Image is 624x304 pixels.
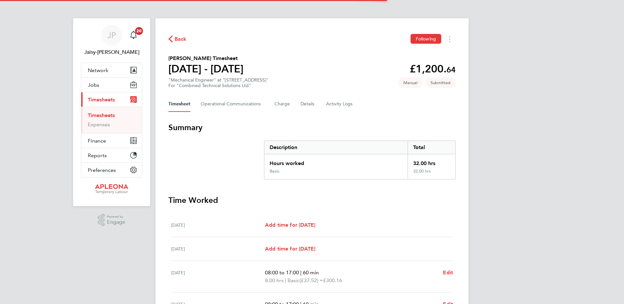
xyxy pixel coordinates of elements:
[88,82,99,88] span: Jobs
[201,96,264,112] button: Operational Communications
[135,27,143,35] span: 20
[444,34,456,44] button: Timesheets Menu
[107,31,116,39] span: JP
[443,269,453,277] a: Edit
[168,62,243,75] h1: [DATE] - [DATE]
[416,36,436,42] span: Following
[265,277,284,283] span: 8.00 hrs
[81,184,142,194] a: Go to home page
[107,220,125,225] span: Engage
[88,67,108,73] span: Network
[98,214,126,226] a: Powered byEngage
[168,35,187,43] button: Back
[168,83,269,88] div: For "Combined Technical Solutions Ltd"
[323,277,342,283] span: £300.16
[446,65,456,74] span: 64
[88,112,115,118] a: Timesheets
[398,77,423,88] span: This timesheet was manually created.
[88,167,116,173] span: Preferences
[425,77,456,88] span: This timesheet is Submitted.
[300,277,323,283] span: (£37.52) =
[288,277,300,284] span: Basic
[411,34,441,44] button: Following
[270,169,279,174] div: Basic
[81,25,142,56] a: JPJaisy-[PERSON_NAME]
[443,269,453,276] span: Edit
[264,141,456,179] div: Summary
[265,222,315,228] span: Add time for [DATE]
[168,96,190,112] button: Timesheet
[265,246,315,252] span: Add time for [DATE]
[95,184,128,194] img: apleona-logo-retina.png
[127,25,140,46] a: 20
[171,221,265,229] div: [DATE]
[408,169,455,179] div: 32.00 hrs
[81,78,142,92] button: Jobs
[81,107,142,133] div: Timesheets
[107,214,125,220] span: Powered by
[81,133,142,148] button: Finance
[88,121,110,128] a: Expenses
[408,154,455,169] div: 32.00 hrs
[88,97,115,103] span: Timesheets
[303,269,319,276] span: 60 min
[264,141,408,154] div: Description
[81,63,142,77] button: Network
[264,154,408,169] div: Hours worked
[300,269,302,276] span: |
[171,269,265,284] div: [DATE]
[81,92,142,107] button: Timesheets
[81,148,142,162] button: Reports
[81,163,142,177] button: Preferences
[88,138,106,144] span: Finance
[168,77,269,88] div: "Mechanical Engineer" at "[STREET_ADDRESS]"
[175,35,187,43] span: Back
[265,221,315,229] a: Add time for [DATE]
[326,96,353,112] button: Activity Logs
[168,195,456,205] h3: Time Worked
[168,54,243,62] h2: [PERSON_NAME] Timesheet
[408,141,455,154] div: Total
[265,245,315,253] a: Add time for [DATE]
[81,48,142,56] span: Jaisy-Carol Pires
[265,269,299,276] span: 08:00 to 17:00
[88,152,107,159] span: Reports
[301,96,316,112] button: Details
[410,63,456,75] app-decimal: £1,200.
[168,122,456,133] h3: Summary
[73,18,150,206] nav: Main navigation
[285,277,286,283] span: |
[274,96,290,112] button: Charge
[171,245,265,253] div: [DATE]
